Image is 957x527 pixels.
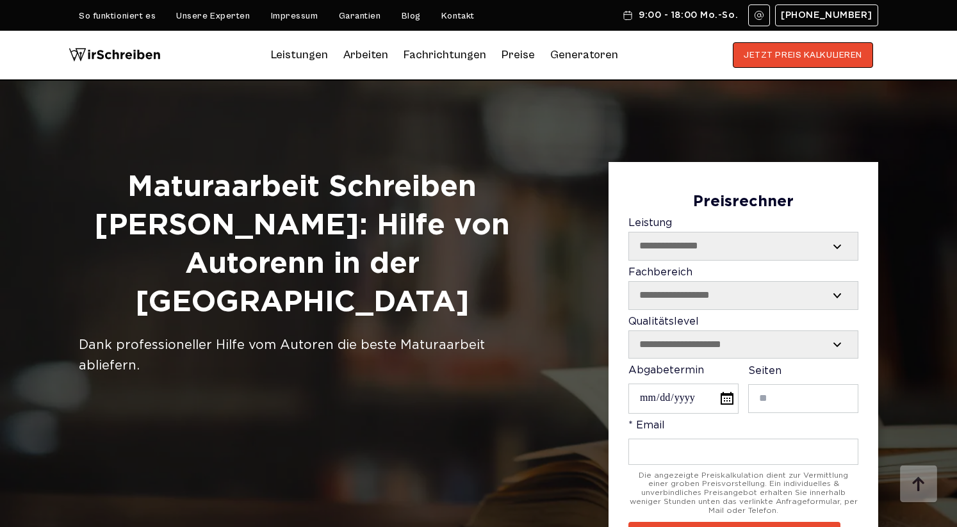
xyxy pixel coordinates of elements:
[628,471,858,515] div: Die angezeigte Preiskalkulation dient zur Vermittlung einer groben Preisvorstellung. Ein individu...
[550,45,618,65] a: Generatoren
[79,11,156,21] a: So funktioniert es
[271,11,318,21] a: Impressum
[441,11,475,21] a: Kontakt
[628,384,739,414] input: Abgabetermin
[176,11,250,21] a: Unsere Experten
[79,335,525,376] div: Dank professioneller Hilfe vom Autoren die beste Maturaarbeit abliefern.
[628,365,739,414] label: Abgabetermin
[629,282,858,309] select: Fachbereich
[502,48,535,61] a: Preise
[622,10,634,20] img: Schedule
[69,42,161,68] img: logo wirschreiben
[639,10,738,20] span: 9:00 - 18:00 Mo.-So.
[899,466,938,504] img: button top
[402,11,421,21] a: Blog
[629,331,858,358] select: Qualitätslevel
[628,316,858,359] label: Qualitätslevel
[343,45,388,65] a: Arbeiten
[404,45,486,65] a: Fachrichtungen
[628,420,858,464] label: * Email
[748,366,781,376] span: Seiten
[628,218,858,261] label: Leistung
[629,232,858,259] select: Leistung
[79,168,525,321] h1: Maturaarbeit Schreiben [PERSON_NAME]: Hilfe von Autorenn in der [GEOGRAPHIC_DATA]
[339,11,381,21] a: Garantien
[775,4,878,26] a: [PHONE_NUMBER]
[628,439,858,465] input: * Email
[733,42,873,68] button: JETZT PREIS KALKULIEREN
[271,45,328,65] a: Leistungen
[781,10,872,20] span: [PHONE_NUMBER]
[628,267,858,310] label: Fachbereich
[754,10,764,20] img: Email
[628,193,858,211] div: Preisrechner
